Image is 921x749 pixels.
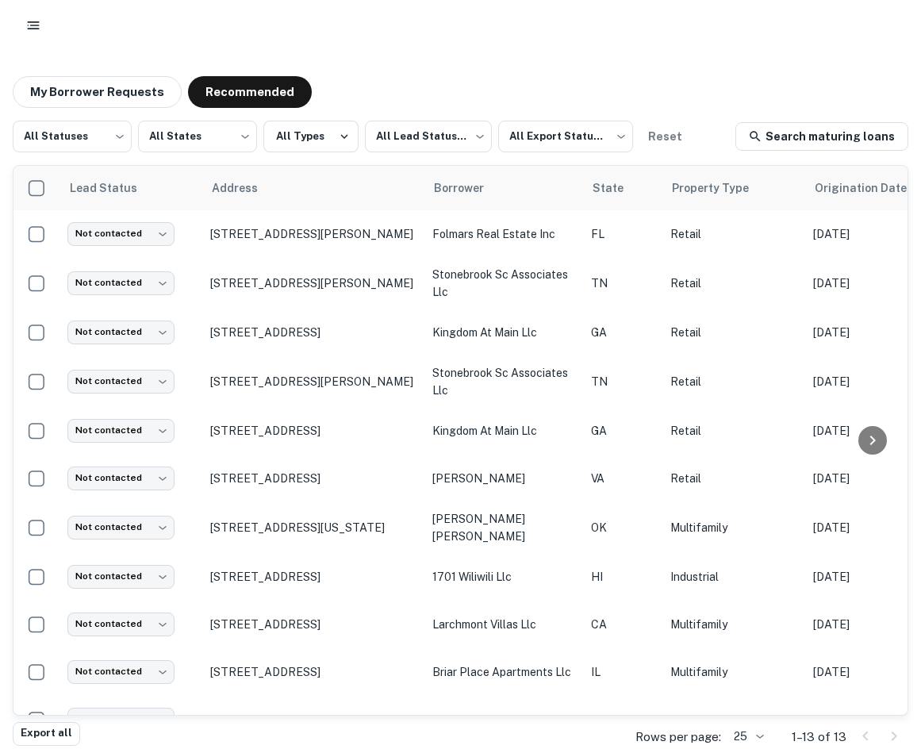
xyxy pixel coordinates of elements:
[59,166,202,210] th: Lead Status
[432,364,575,399] p: stonebrook sc associates llc
[432,470,575,487] p: [PERSON_NAME]
[13,76,182,108] button: My Borrower Requests
[593,179,644,198] span: State
[670,324,797,341] p: Retail
[210,325,416,340] p: [STREET_ADDRESS]
[670,470,797,487] p: Retail
[670,422,797,440] p: Retail
[591,616,654,633] p: CA
[635,728,721,747] p: Rows per page:
[67,565,175,588] div: Not contacted
[432,422,575,440] p: kingdom at main llc
[424,166,583,210] th: Borrower
[591,663,654,681] p: IL
[591,275,654,292] p: TN
[210,471,416,486] p: [STREET_ADDRESS]
[432,324,575,341] p: kingdom at main llc
[670,616,797,633] p: Multifamily
[591,711,654,728] p: CA
[591,373,654,390] p: TN
[13,722,80,746] button: Export all
[365,116,492,157] div: All Lead Statuses
[670,711,797,728] p: SFR
[13,116,132,157] div: All Statuses
[591,324,654,341] p: GA
[792,728,846,747] p: 1–13 of 13
[210,570,416,584] p: [STREET_ADDRESS]
[210,374,416,389] p: [STREET_ADDRESS][PERSON_NAME]
[670,568,797,586] p: Industrial
[67,271,175,294] div: Not contacted
[591,568,654,586] p: HI
[591,519,654,536] p: OK
[67,321,175,344] div: Not contacted
[591,422,654,440] p: GA
[210,276,416,290] p: [STREET_ADDRESS][PERSON_NAME]
[432,568,575,586] p: 1701 wiliwili llc
[432,616,575,633] p: larchmont villas llc
[67,613,175,636] div: Not contacted
[210,665,416,679] p: [STREET_ADDRESS]
[210,424,416,438] p: [STREET_ADDRESS]
[188,76,312,108] button: Recommended
[670,519,797,536] p: Multifamily
[210,713,416,727] p: [STREET_ADDRESS]
[432,510,575,545] p: [PERSON_NAME] [PERSON_NAME]
[432,266,575,301] p: stonebrook sc associates llc
[591,470,654,487] p: VA
[842,622,921,698] iframe: Chat Widget
[670,225,797,243] p: Retail
[727,725,766,748] div: 25
[670,373,797,390] p: Retail
[212,179,278,198] span: Address
[583,166,662,210] th: State
[202,166,424,210] th: Address
[432,711,575,728] p: stanford terraces inc
[67,708,175,731] div: Not contacted
[498,116,633,157] div: All Export Statuses
[670,663,797,681] p: Multifamily
[67,222,175,245] div: Not contacted
[67,419,175,442] div: Not contacted
[672,179,769,198] span: Property Type
[138,116,257,157] div: All States
[434,179,505,198] span: Borrower
[67,660,175,683] div: Not contacted
[263,121,359,152] button: All Types
[210,227,416,241] p: [STREET_ADDRESS][PERSON_NAME]
[735,122,908,151] a: Search maturing loans
[210,520,416,535] p: [STREET_ADDRESS][US_STATE]
[210,617,416,632] p: [STREET_ADDRESS]
[67,516,175,539] div: Not contacted
[432,225,575,243] p: folmars real estate inc
[639,121,690,152] button: Reset
[67,370,175,393] div: Not contacted
[662,166,805,210] th: Property Type
[432,663,575,681] p: briar place apartments llc
[670,275,797,292] p: Retail
[69,179,158,198] span: Lead Status
[591,225,654,243] p: FL
[67,467,175,490] div: Not contacted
